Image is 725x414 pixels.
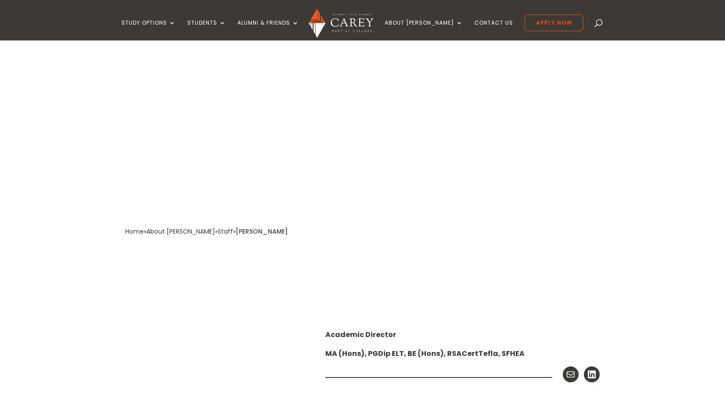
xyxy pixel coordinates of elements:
[146,227,215,236] a: About [PERSON_NAME]
[125,227,144,236] a: Home
[237,20,299,40] a: Alumni & Friends
[125,226,236,238] div: » » »
[385,20,463,40] a: About [PERSON_NAME]
[525,15,583,31] a: Apply Now
[325,348,525,359] strong: MA (Hons), PGDip ELT, BE (Hons), RSACertTefla, SFHEA
[218,227,233,236] a: Staff
[187,20,226,40] a: Students
[121,20,176,40] a: Study Options
[474,20,513,40] a: Contact Us
[309,8,373,38] img: Carey Baptist College
[236,226,288,238] div: [PERSON_NAME]
[325,330,396,340] strong: Academic Director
